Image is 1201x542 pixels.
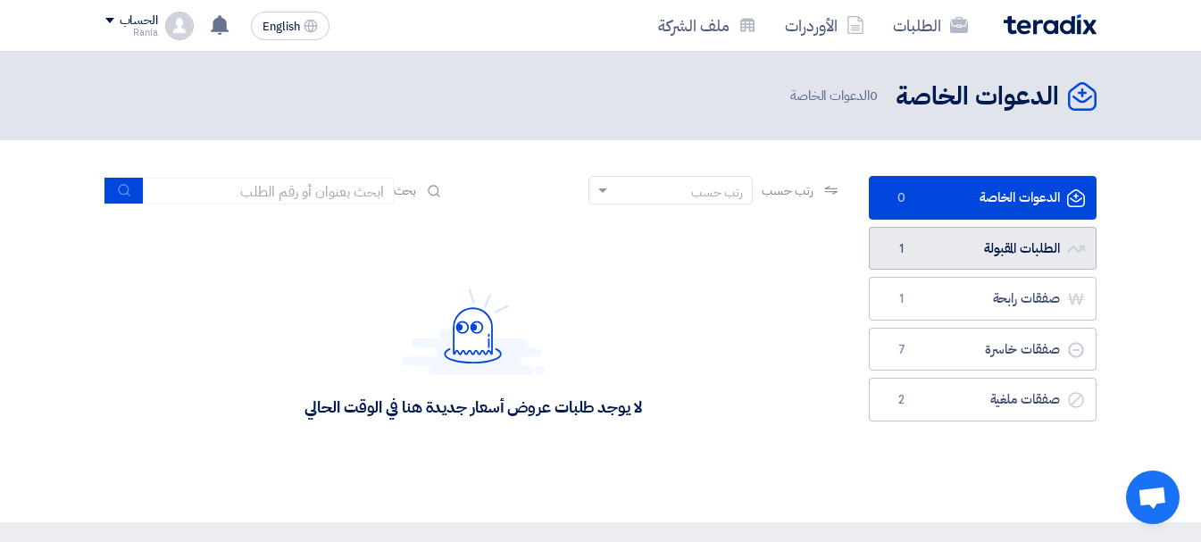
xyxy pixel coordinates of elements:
a: الأوردرات [771,4,879,46]
img: Hello [402,288,545,375]
span: 2 [891,391,913,409]
div: دردشة مفتوحة [1126,471,1180,524]
div: الحساب [120,13,158,29]
span: 0 [870,86,878,105]
div: رتب حسب [691,183,743,202]
a: الطلبات المقبولة1 [869,227,1097,271]
span: الدعوات الخاصة [790,86,881,106]
span: 0 [891,189,913,207]
img: profile_test.png [165,12,194,40]
a: ملف الشركة [644,4,771,46]
span: 7 [891,341,913,359]
img: Teradix logo [1004,14,1097,35]
a: صفقات رابحة1 [869,277,1097,321]
a: صفقات خاسرة7 [869,328,1097,371]
a: الدعوات الخاصة0 [869,176,1097,220]
span: English [263,21,300,33]
h2: الدعوات الخاصة [896,79,1059,114]
span: 1 [891,290,913,308]
button: English [251,12,329,40]
div: لا يوجد طلبات عروض أسعار جديدة هنا في الوقت الحالي [304,396,641,417]
a: صفقات ملغية2 [869,378,1097,421]
input: ابحث بعنوان أو رقم الطلب [144,178,394,204]
span: رتب حسب [762,181,813,200]
span: 1 [891,240,913,258]
a: الطلبات [879,4,982,46]
div: Rania [105,28,158,38]
span: بحث [394,181,417,200]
